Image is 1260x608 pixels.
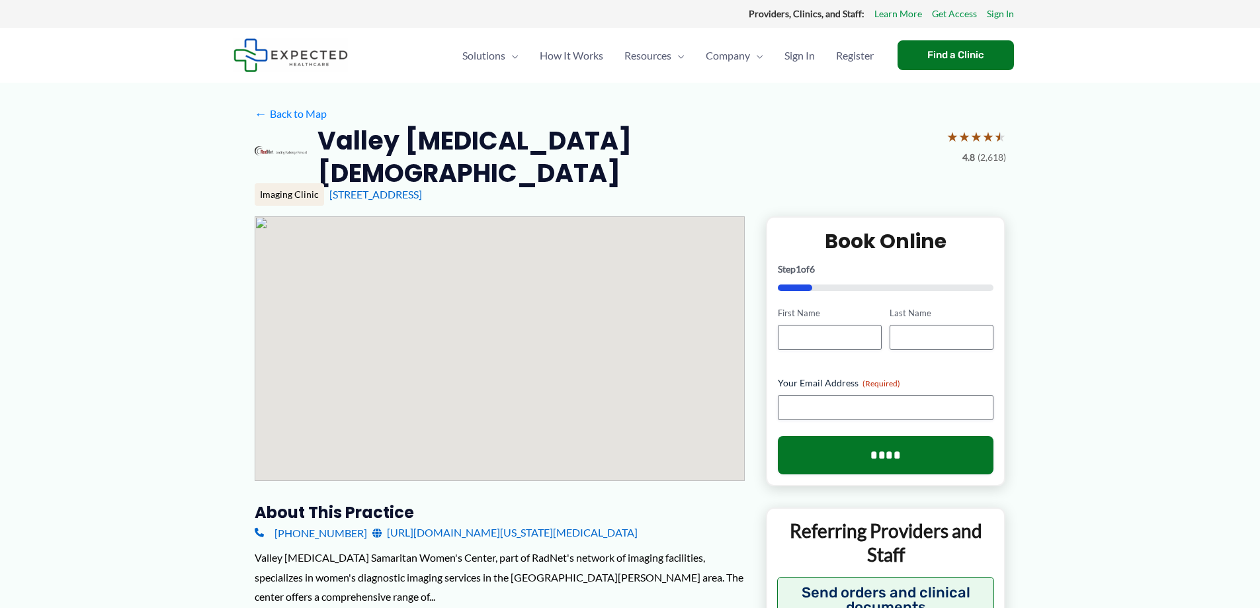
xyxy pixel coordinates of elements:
[810,263,815,275] span: 6
[946,124,958,149] span: ★
[958,124,970,149] span: ★
[778,307,882,320] label: First Name
[978,149,1006,166] span: (2,618)
[671,32,685,79] span: Menu Toggle
[614,32,695,79] a: ResourcesMenu Toggle
[706,32,750,79] span: Company
[898,40,1014,70] a: Find a Clinic
[255,104,327,124] a: ←Back to Map
[749,8,864,19] strong: Providers, Clinics, and Staff:
[962,149,975,166] span: 4.8
[994,124,1006,149] span: ★
[255,107,267,120] span: ←
[452,32,884,79] nav: Primary Site Navigation
[462,32,505,79] span: Solutions
[774,32,825,79] a: Sign In
[784,32,815,79] span: Sign In
[255,523,367,543] a: [PHONE_NUMBER]
[372,523,638,543] a: [URL][DOMAIN_NAME][US_STATE][MEDICAL_DATA]
[695,32,774,79] a: CompanyMenu Toggle
[796,263,801,275] span: 1
[505,32,519,79] span: Menu Toggle
[874,5,922,22] a: Learn More
[932,5,977,22] a: Get Access
[624,32,671,79] span: Resources
[540,32,603,79] span: How It Works
[970,124,982,149] span: ★
[452,32,529,79] a: SolutionsMenu Toggle
[255,183,324,206] div: Imaging Clinic
[255,502,745,523] h3: About this practice
[778,228,994,254] h2: Book Online
[317,124,936,190] h2: Valley [MEDICAL_DATA] [DEMOGRAPHIC_DATA]
[233,38,348,72] img: Expected Healthcare Logo - side, dark font, small
[777,519,995,567] p: Referring Providers and Staff
[329,188,422,200] a: [STREET_ADDRESS]
[825,32,884,79] a: Register
[255,548,745,607] div: Valley [MEDICAL_DATA] Samaritan Women's Center, part of RadNet's network of imaging facilities, s...
[778,265,994,274] p: Step of
[987,5,1014,22] a: Sign In
[836,32,874,79] span: Register
[862,378,900,388] span: (Required)
[529,32,614,79] a: How It Works
[890,307,993,320] label: Last Name
[982,124,994,149] span: ★
[750,32,763,79] span: Menu Toggle
[778,376,994,390] label: Your Email Address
